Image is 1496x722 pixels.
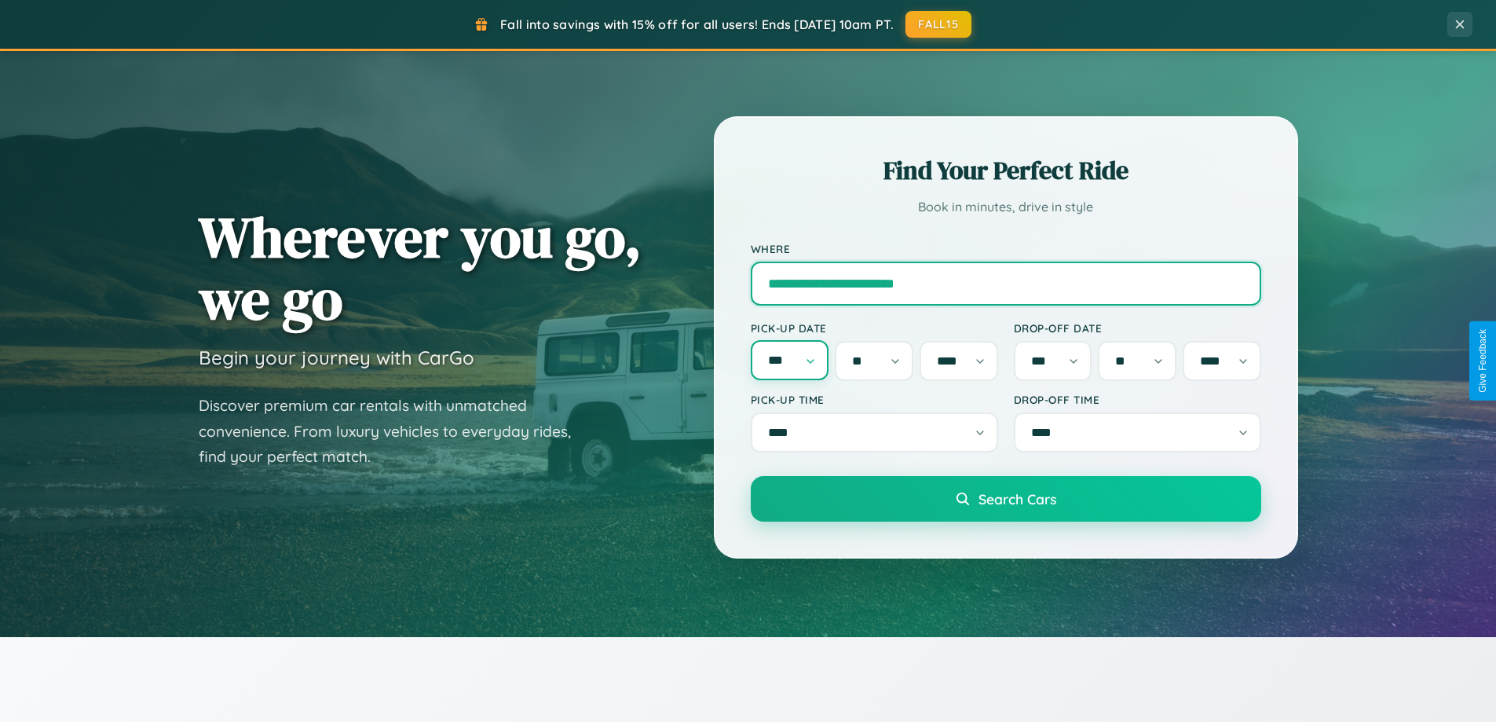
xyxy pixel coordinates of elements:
[1014,321,1261,335] label: Drop-off Date
[751,196,1261,218] p: Book in minutes, drive in style
[751,476,1261,522] button: Search Cars
[199,393,591,470] p: Discover premium car rentals with unmatched convenience. From luxury vehicles to everyday rides, ...
[199,206,642,330] h1: Wherever you go, we go
[751,393,998,406] label: Pick-up Time
[1477,329,1488,393] div: Give Feedback
[978,490,1056,508] span: Search Cars
[751,242,1261,255] label: Where
[1014,393,1261,406] label: Drop-off Time
[199,346,474,369] h3: Begin your journey with CarGo
[751,321,998,335] label: Pick-up Date
[500,16,894,32] span: Fall into savings with 15% off for all users! Ends [DATE] 10am PT.
[905,11,971,38] button: FALL15
[751,153,1261,188] h2: Find Your Perfect Ride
